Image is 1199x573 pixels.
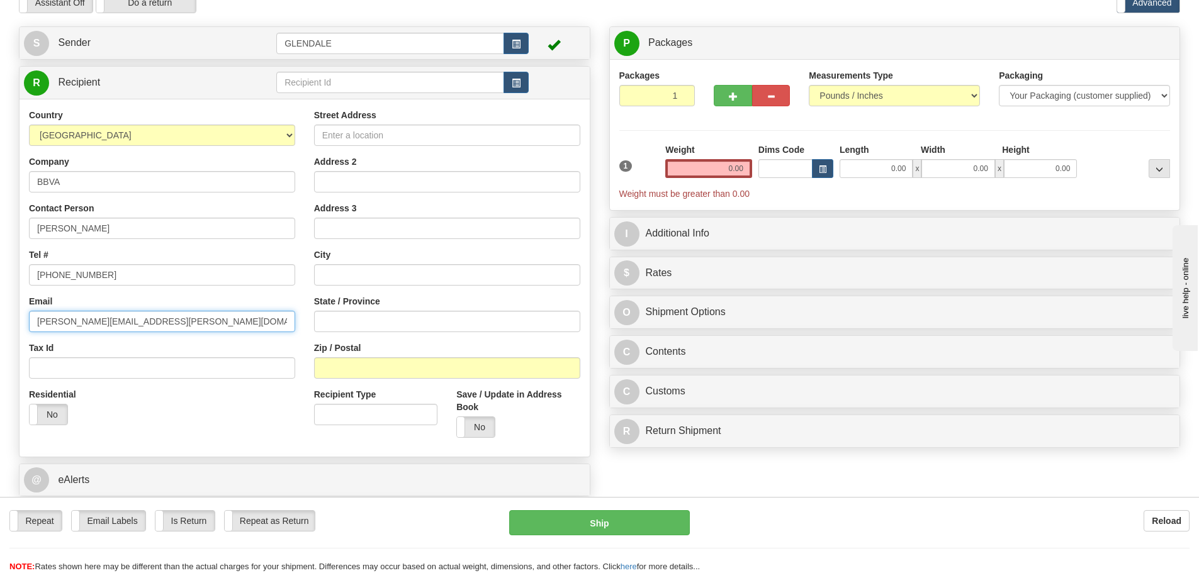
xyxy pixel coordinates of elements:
a: @ eAlerts [24,467,585,493]
span: @ [24,467,49,492]
input: Recipient Id [276,72,504,93]
span: x [995,159,1004,178]
a: CContents [614,339,1176,365]
label: Address 3 [314,202,357,214]
label: Packaging [999,69,1043,82]
label: Email Labels [72,511,145,531]
label: Packages [619,69,660,82]
span: Recipient [58,77,100,87]
span: eAlerts [58,474,89,485]
label: Address 2 [314,155,357,168]
a: R Recipient [24,70,249,96]
span: C [614,379,639,404]
label: No [457,417,495,437]
label: Residential [29,388,76,401]
button: Reload [1144,510,1190,531]
label: Street Address [314,109,376,121]
b: Reload [1152,516,1181,526]
label: Is Return [155,511,215,531]
label: Dims Code [758,143,804,156]
span: Weight must be greater than 0.00 [619,189,750,199]
label: Zip / Postal [314,342,361,354]
label: Measurements Type [809,69,893,82]
span: S [24,31,49,56]
label: Tel # [29,248,48,261]
label: Save / Update in Address Book [456,388,580,413]
label: Contact Person [29,202,94,214]
span: Packages [648,37,692,48]
span: Sender [58,37,91,48]
label: No [30,404,67,425]
span: P [614,31,639,56]
input: Enter a location [314,125,580,146]
label: Width [921,143,945,156]
label: Weight [665,143,694,156]
div: live help - online [9,11,116,20]
span: 1 [619,160,633,172]
input: Sender Id [276,33,504,54]
div: ... [1149,159,1170,178]
a: RReturn Shipment [614,418,1176,444]
span: R [614,419,639,444]
label: Repeat as Return [225,511,315,531]
label: Tax Id [29,342,53,354]
span: O [614,300,639,325]
span: NOTE: [9,562,35,571]
button: Ship [509,510,690,535]
label: Company [29,155,69,168]
label: State / Province [314,295,380,308]
span: I [614,221,639,247]
label: Country [29,109,63,121]
a: CCustoms [614,379,1176,404]
label: Email [29,295,52,308]
label: Length [840,143,869,156]
label: City [314,248,330,261]
span: C [614,340,639,365]
span: R [24,70,49,96]
span: $ [614,260,639,286]
iframe: chat widget [1170,222,1198,350]
a: IAdditional Info [614,221,1176,247]
span: x [913,159,921,178]
a: $Rates [614,260,1176,286]
label: Recipient Type [314,388,376,401]
a: OShipment Options [614,299,1176,325]
a: S Sender [24,30,276,56]
label: Height [1002,143,1030,156]
a: here [621,562,637,571]
a: P Packages [614,30,1176,56]
label: Repeat [10,511,62,531]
